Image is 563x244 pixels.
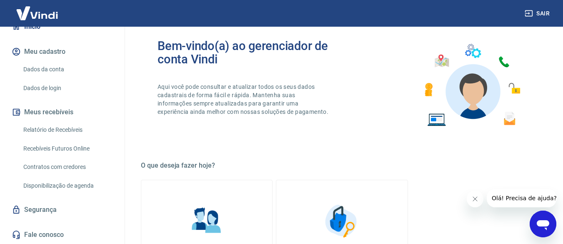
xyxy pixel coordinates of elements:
[5,6,70,13] span: Olá! Precisa de ajuda?
[523,6,553,21] button: Sair
[186,200,228,242] img: Informações pessoais
[20,140,115,157] a: Recebíveis Futuros Online
[20,158,115,176] a: Contratos com credores
[20,177,115,194] a: Disponibilização de agenda
[467,191,483,207] iframe: Fechar mensagem
[10,18,115,36] a: Início
[321,200,363,242] img: Segurança
[10,226,115,244] a: Fale conosco
[10,0,64,26] img: Vindi
[10,43,115,61] button: Meu cadastro
[10,201,115,219] a: Segurança
[530,211,556,237] iframe: Botão para abrir a janela de mensagens
[158,83,330,116] p: Aqui você pode consultar e atualizar todos os seus dados cadastrais de forma fácil e rápida. Mant...
[487,189,556,207] iframe: Mensagem da empresa
[158,39,342,66] h2: Bem-vindo(a) ao gerenciador de conta Vindi
[10,103,115,121] button: Meus recebíveis
[20,80,115,97] a: Dados de login
[20,121,115,138] a: Relatório de Recebíveis
[20,61,115,78] a: Dados da conta
[417,39,526,131] img: Imagem de um avatar masculino com diversos icones exemplificando as funcionalidades do gerenciado...
[141,161,543,170] h5: O que deseja fazer hoje?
